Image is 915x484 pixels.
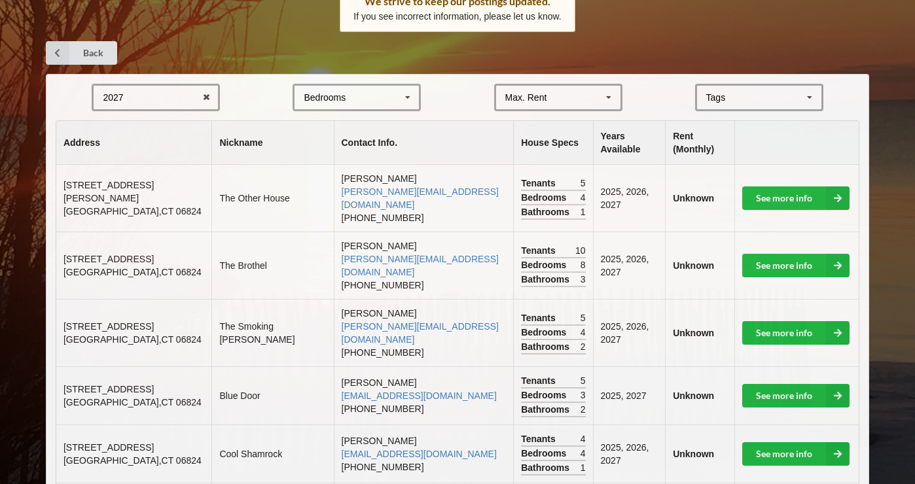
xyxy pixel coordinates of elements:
span: 10 [575,244,586,257]
span: 1 [581,461,586,474]
span: [STREET_ADDRESS][PERSON_NAME] [63,180,154,203]
b: Unknown [673,390,714,401]
span: 5 [581,311,586,324]
th: Address [56,121,212,165]
span: 5 [581,177,586,190]
a: Back [46,41,117,65]
div: Bedrooms [304,93,346,102]
span: Bedrooms [521,326,569,339]
span: 3 [581,273,586,286]
div: 2027 [103,93,123,102]
div: Max. Rent [505,93,547,102]
td: 2025, 2026, 2027 [593,165,666,232]
span: 3 [581,389,586,402]
td: [PERSON_NAME] [PHONE_NUMBER] [334,424,514,483]
span: [STREET_ADDRESS] [63,442,154,453]
span: [GEOGRAPHIC_DATA] , CT 06824 [63,206,202,216]
td: [PERSON_NAME] [PHONE_NUMBER] [334,366,514,424]
th: Contact Info. [334,121,514,165]
span: Bedrooms [521,389,569,402]
span: Tenants [521,311,559,324]
a: See more info [742,442,850,466]
span: Bathrooms [521,340,573,353]
td: 2025, 2027 [593,366,666,424]
span: 1 [581,205,586,218]
span: [STREET_ADDRESS] [63,254,154,264]
span: Tenants [521,244,559,257]
b: Unknown [673,193,714,203]
span: Bathrooms [521,461,573,474]
span: [STREET_ADDRESS] [63,384,154,394]
td: 2025, 2026, 2027 [593,232,666,299]
span: [STREET_ADDRESS] [63,321,154,332]
b: Unknown [673,328,714,338]
span: [GEOGRAPHIC_DATA] , CT 06824 [63,455,202,466]
a: See more info [742,321,850,345]
span: Bathrooms [521,205,573,218]
div: Tags [703,90,745,105]
b: Unknown [673,260,714,271]
a: [EMAIL_ADDRESS][DOMAIN_NAME] [342,449,497,459]
td: Cool Shamrock [211,424,333,483]
a: [PERSON_NAME][EMAIL_ADDRESS][DOMAIN_NAME] [342,321,499,345]
span: 4 [581,432,586,445]
td: The Brothel [211,232,333,299]
td: The Smoking [PERSON_NAME] [211,299,333,366]
td: [PERSON_NAME] [PHONE_NUMBER] [334,232,514,299]
th: House Specs [513,121,592,165]
a: [PERSON_NAME][EMAIL_ADDRESS][DOMAIN_NAME] [342,254,499,277]
span: 8 [581,258,586,271]
p: If you see incorrect information, please let us know. [353,10,562,23]
td: [PERSON_NAME] [PHONE_NUMBER] [334,165,514,232]
a: [PERSON_NAME][EMAIL_ADDRESS][DOMAIN_NAME] [342,186,499,210]
span: 4 [581,191,586,204]
th: Nickname [211,121,333,165]
span: 2 [581,340,586,353]
span: 4 [581,447,586,460]
a: See more info [742,186,850,210]
th: Years Available [593,121,666,165]
span: Bedrooms [521,191,569,204]
span: [GEOGRAPHIC_DATA] , CT 06824 [63,334,202,345]
span: [GEOGRAPHIC_DATA] , CT 06824 [63,267,202,277]
span: Tenants [521,374,559,387]
span: Bathrooms [521,273,573,286]
a: [EMAIL_ADDRESS][DOMAIN_NAME] [342,390,497,401]
span: Tenants [521,177,559,190]
b: Unknown [673,449,714,459]
th: Rent (Monthly) [665,121,734,165]
span: Bedrooms [521,258,569,271]
a: See more info [742,254,850,277]
td: The Other House [211,165,333,232]
span: 5 [581,374,586,387]
a: See more info [742,384,850,407]
span: 2 [581,403,586,416]
td: Blue Door [211,366,333,424]
td: 2025, 2026, 2027 [593,299,666,366]
td: 2025, 2026, 2027 [593,424,666,483]
span: Bathrooms [521,403,573,416]
span: Tenants [521,432,559,445]
span: 4 [581,326,586,339]
td: [PERSON_NAME] [PHONE_NUMBER] [334,299,514,366]
span: Bedrooms [521,447,569,460]
span: [GEOGRAPHIC_DATA] , CT 06824 [63,397,202,407]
